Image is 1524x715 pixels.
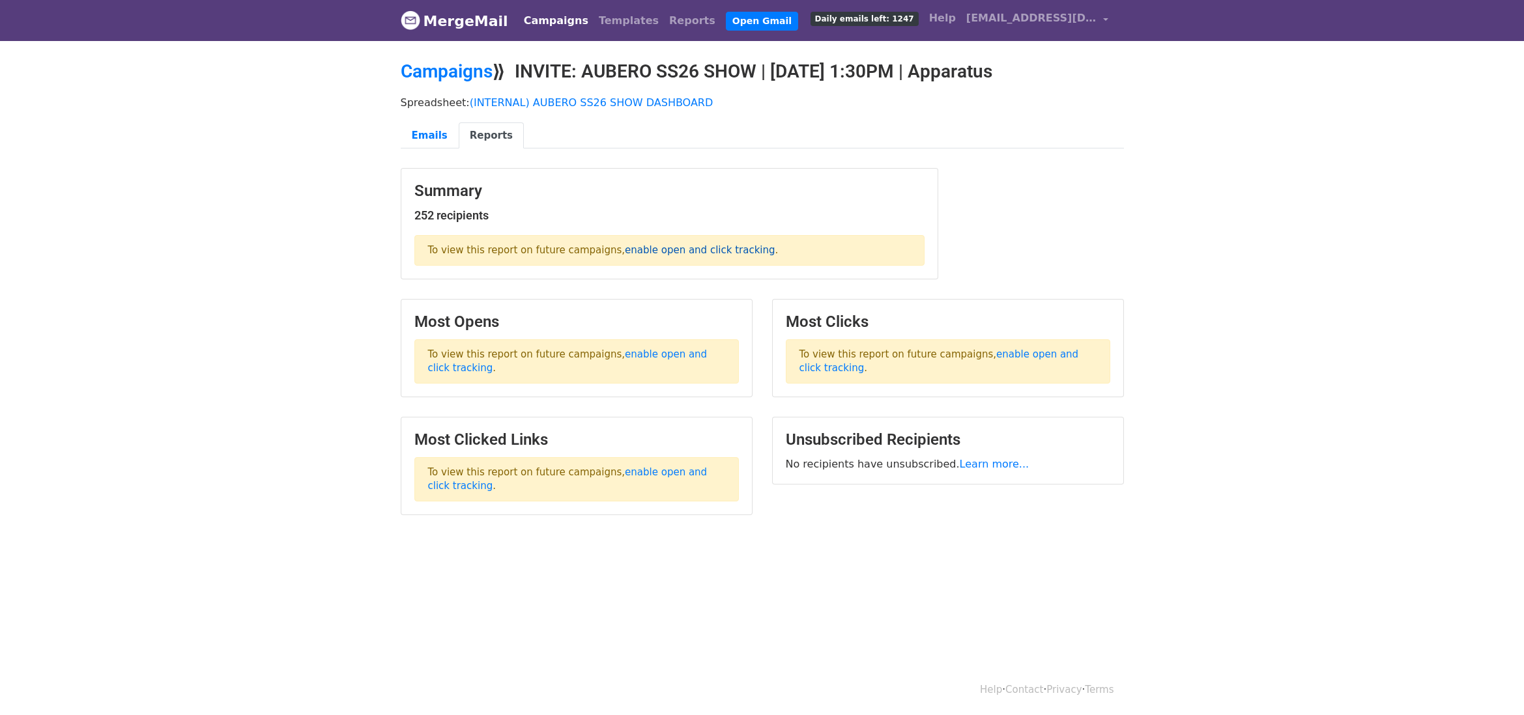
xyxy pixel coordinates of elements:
[664,8,721,34] a: Reports
[414,457,739,501] p: To view this report on future campaigns, .
[786,339,1110,384] p: To view this report on future campaigns, .
[961,5,1114,36] a: [EMAIL_ADDRESS][DOMAIN_NAME]
[960,458,1029,470] a: Learn more...
[414,430,739,449] h3: Most Clicked Links
[924,5,961,31] a: Help
[786,430,1110,449] h3: Unsubscribed Recipients
[519,8,594,34] a: Campaigns
[401,61,493,82] a: Campaigns
[1459,652,1524,715] iframe: Chat Widget
[401,96,1124,109] p: Spreadsheet:
[980,684,1002,695] a: Help
[401,7,508,35] a: MergeMail
[966,10,1097,26] span: [EMAIL_ADDRESS][DOMAIN_NAME]
[1005,684,1043,695] a: Contact
[459,122,524,149] a: Reports
[805,5,924,31] a: Daily emails left: 1247
[786,457,1110,471] p: No recipients have unsubscribed.
[594,8,664,34] a: Templates
[414,208,925,223] h5: 252 recipients
[414,235,925,266] p: To view this report on future campaigns, .
[1085,684,1114,695] a: Terms
[786,313,1110,331] h3: Most Clicks
[414,313,739,331] h3: Most Opens
[401,61,1124,83] h2: ⟫ INVITE: AUBERO SS26 SHOW | [DATE] 1:30PM | Apparatus
[726,12,798,31] a: Open Gmail
[414,182,925,201] h3: Summary
[414,339,739,384] p: To view this report on future campaigns, .
[401,10,420,30] img: MergeMail logo
[1046,684,1082,695] a: Privacy
[625,244,775,256] a: enable open and click tracking
[401,122,459,149] a: Emails
[811,12,919,26] span: Daily emails left: 1247
[470,96,713,109] a: (INTERNAL) AUBERO SS26 SHOW DASHBOARD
